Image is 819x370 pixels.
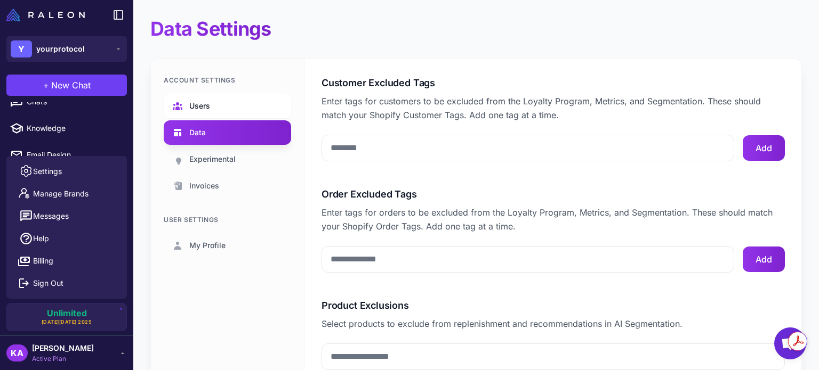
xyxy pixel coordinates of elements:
[322,94,785,122] p: Enter tags for customers to be excluded from the Loyalty Program, Metrics, and Segmentation. Thes...
[6,9,89,21] a: Raleon Logo
[322,317,785,331] p: Select products to exclude from replenishment and recommendations in AI Segmentation.
[27,122,121,134] span: Knowledge
[4,144,129,166] a: Email Design
[164,147,291,171] a: Experimental
[164,120,291,145] a: Data
[43,79,49,92] span: +
[322,187,785,201] label: Order Excluded Tags
[6,36,127,62] button: Yyourprotocol
[743,246,785,272] button: Add
[164,76,291,85] div: Account Settings
[11,227,123,250] a: Help
[164,215,291,225] div: User Settings
[4,117,129,139] a: Knowledge
[774,327,806,359] div: Open chat
[189,180,219,192] span: Invoices
[322,205,785,233] p: Enter tags for orders to be excluded from the Loyalty Program, Metrics, and Segmentation. These s...
[51,79,91,92] span: New Chat
[11,40,32,57] div: Y
[33,210,69,222] span: Messages
[33,277,63,289] span: Sign Out
[32,342,94,354] span: [PERSON_NAME]
[33,166,62,177] span: Settings
[164,174,291,198] a: Invoices
[36,43,85,55] span: yourprotocol
[322,76,785,90] label: Customer Excluded Tags
[11,272,123,294] button: Sign Out
[6,344,28,361] div: KA
[189,127,206,138] span: Data
[33,188,89,200] span: Manage Brands
[47,309,87,317] span: Unlimited
[150,17,271,41] h1: Data Settings
[189,240,226,251] span: My Profile
[33,255,53,267] span: Billing
[189,100,210,112] span: Users
[189,153,236,165] span: Experimental
[164,233,291,258] a: My Profile
[743,135,785,161] button: Add
[6,9,85,21] img: Raleon Logo
[33,233,49,244] span: Help
[32,354,94,364] span: Active Plan
[42,318,92,326] span: [DATE][DATE] 2025
[6,75,127,96] button: +New Chat
[11,205,123,227] button: Messages
[164,94,291,118] a: Users
[322,298,785,313] label: Product Exclusions
[27,149,121,161] span: Email Design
